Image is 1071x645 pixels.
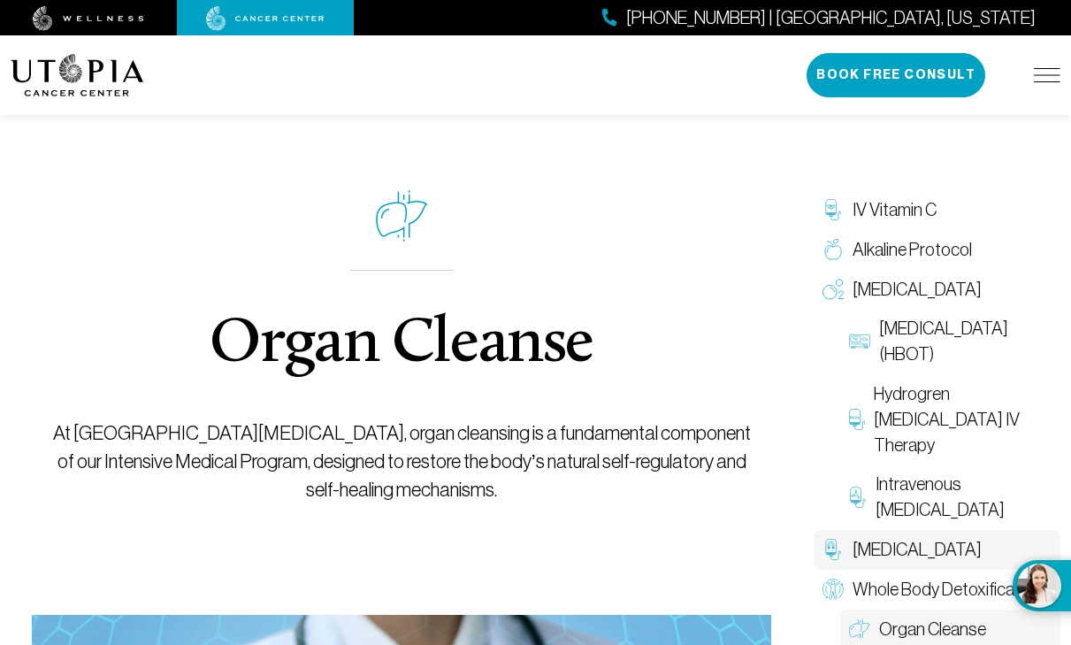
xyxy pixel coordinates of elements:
[849,487,866,508] img: Intravenous Ozone Therapy
[814,190,1060,230] a: IV Vitamin C
[849,409,864,430] img: Hydrogren Peroxide IV Therapy
[33,6,144,31] img: wellness
[840,374,1060,465] a: Hydrogren [MEDICAL_DATA] IV Therapy
[853,577,1042,603] span: Whole Body Detoxification
[814,230,1060,270] a: Alkaline Protocol
[210,313,593,377] h1: Organ Cleanse
[11,54,144,96] img: logo
[879,617,986,642] span: Organ Cleanse
[814,270,1060,310] a: [MEDICAL_DATA]
[853,277,982,303] span: [MEDICAL_DATA]
[822,239,844,260] img: Alkaline Protocol
[822,199,844,220] img: IV Vitamin C
[876,472,1052,523] span: Intravenous [MEDICAL_DATA]
[853,197,937,223] span: IV Vitamin C
[822,539,844,560] img: Chelation Therapy
[874,381,1052,457] span: Hydrogren [MEDICAL_DATA] IV Therapy
[849,331,870,352] img: Hyperbaric Oxygen Therapy (HBOT)
[853,237,972,263] span: Alkaline Protocol
[206,6,325,31] img: cancer center
[602,5,1036,31] a: [PHONE_NUMBER] | [GEOGRAPHIC_DATA], [US_STATE]
[840,465,1060,530] a: Intravenous [MEDICAL_DATA]
[879,316,1052,367] span: [MEDICAL_DATA] (HBOT)
[626,5,1036,31] span: [PHONE_NUMBER] | [GEOGRAPHIC_DATA], [US_STATE]
[822,579,844,600] img: Whole Body Detoxification
[814,530,1060,570] a: [MEDICAL_DATA]
[376,190,428,242] img: icon
[822,279,844,300] img: Oxygen Therapy
[807,53,985,97] button: Book Free Consult
[840,309,1060,374] a: [MEDICAL_DATA] (HBOT)
[853,537,982,563] span: [MEDICAL_DATA]
[50,419,754,504] p: At [GEOGRAPHIC_DATA][MEDICAL_DATA], organ cleansing is a fundamental component of our Intensive M...
[1034,68,1060,82] img: icon-hamburger
[814,570,1060,610] a: Whole Body Detoxification
[849,618,870,640] img: Organ Cleanse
